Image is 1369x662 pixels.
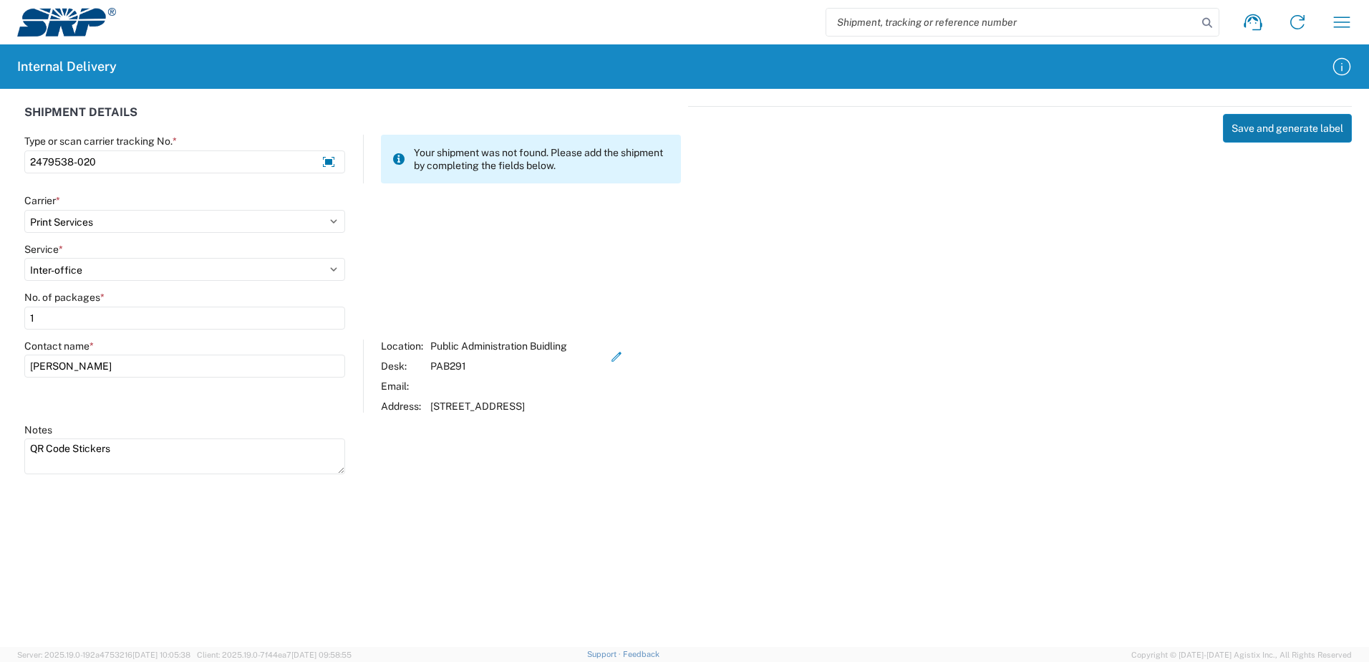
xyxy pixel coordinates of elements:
div: [STREET_ADDRESS] [430,400,599,413]
a: Support [587,650,623,658]
div: Public Administration Buidling [430,340,599,352]
span: [DATE] 09:58:55 [291,651,352,659]
div: Email: [381,380,423,393]
span: [DATE] 10:05:38 [132,651,190,659]
div: PAB291 [430,360,599,373]
button: Save and generate label [1223,114,1352,143]
div: Desk: [381,360,423,373]
label: Contact name [24,340,94,352]
h2: Internal Delivery [17,58,117,75]
label: Notes [24,423,52,436]
div: Address: [381,400,423,413]
label: No. of packages [24,291,105,304]
label: Carrier [24,194,60,207]
div: SHIPMENT DETAILS [24,106,681,135]
span: Client: 2025.19.0-7f44ea7 [197,651,352,659]
label: Service [24,243,63,256]
label: Type or scan carrier tracking No. [24,135,177,148]
a: Feedback [623,650,659,658]
input: Shipment, tracking or reference number [826,9,1197,36]
span: Copyright © [DATE]-[DATE] Agistix Inc., All Rights Reserved [1131,648,1352,661]
div: Location: [381,340,423,352]
span: Server: 2025.19.0-192a4753216 [17,651,190,659]
img: srp [17,8,116,37]
span: Your shipment was not found. Please add the shipment by completing the fields below. [414,146,669,172]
